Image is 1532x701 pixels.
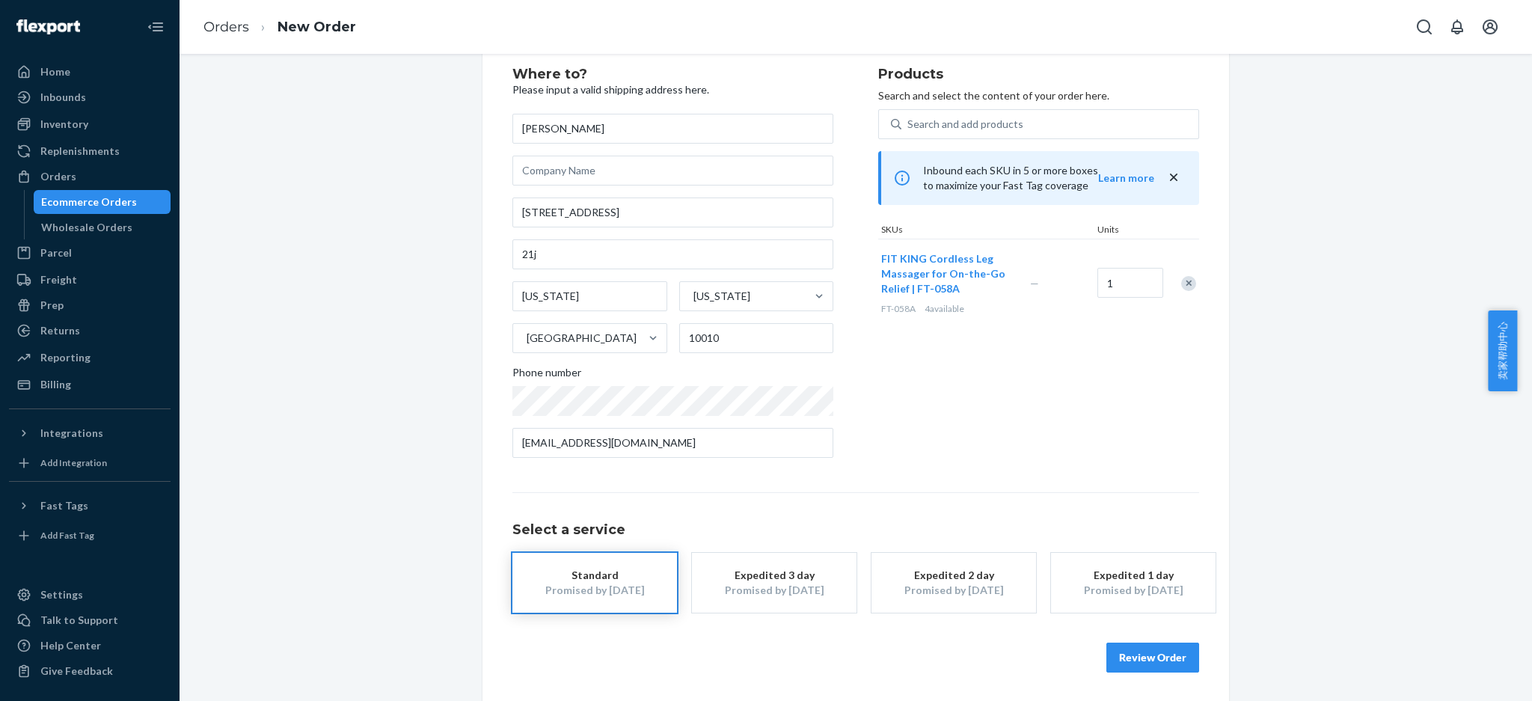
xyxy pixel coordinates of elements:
[1442,12,1472,42] button: Open notifications
[40,245,72,260] div: Parcel
[40,323,80,338] div: Returns
[535,583,655,598] div: Promised by [DATE]
[512,239,833,269] input: Street Address 2 (Optional)
[9,373,171,397] a: Billing
[512,428,833,458] input: Email (Only Required for International)
[40,587,83,602] div: Settings
[878,88,1199,103] p: Search and select the content of your order here.
[40,638,101,653] div: Help Center
[714,568,834,583] div: Expedited 3 day
[40,664,113,679] div: Give Feedback
[525,331,527,346] input: [GEOGRAPHIC_DATA]
[40,90,86,105] div: Inbounds
[1488,310,1517,391] button: 卖家帮助中心
[512,523,1199,538] h1: Select a service
[9,634,171,658] a: Help Center
[925,303,964,314] span: 4 available
[878,223,1094,239] div: SKUs
[512,553,677,613] button: StandardPromised by [DATE]
[1073,583,1193,598] div: Promised by [DATE]
[278,19,356,35] a: New Order
[894,583,1014,598] div: Promised by [DATE]
[1475,12,1505,42] button: Open account menu
[40,117,88,132] div: Inventory
[881,251,1012,296] button: FIT KING Cordless Leg Massager for On-the-Go Relief | FT-058A
[9,319,171,343] a: Returns
[9,346,171,370] a: Reporting
[693,289,750,304] div: [US_STATE]
[34,215,171,239] a: Wholesale Orders
[512,156,833,186] input: Company Name
[512,82,833,97] p: Please input a valid shipping address here.
[16,19,80,34] img: Flexport logo
[535,568,655,583] div: Standard
[9,60,171,84] a: Home
[40,498,88,513] div: Fast Tags
[40,426,103,441] div: Integrations
[512,67,833,82] h2: Where to?
[679,323,834,353] input: ZIP Code
[512,114,833,144] input: First & Last Name
[1094,223,1162,239] div: Units
[1073,568,1193,583] div: Expedited 1 day
[1051,553,1216,613] button: Expedited 1 dayPromised by [DATE]
[881,252,1005,295] span: FIT KING Cordless Leg Massager for On-the-Go Relief | FT-058A
[894,568,1014,583] div: Expedited 2 day
[1166,170,1181,186] button: close
[9,165,171,189] a: Orders
[9,451,171,475] a: Add Integration
[512,281,667,311] input: City
[9,85,171,109] a: Inbounds
[878,67,1199,82] h2: Products
[512,365,581,386] span: Phone number
[9,608,171,632] a: Talk to Support
[40,169,76,184] div: Orders
[203,19,249,35] a: Orders
[9,659,171,683] button: Give Feedback
[527,331,637,346] div: [GEOGRAPHIC_DATA]
[9,293,171,317] a: Prep
[871,553,1036,613] button: Expedited 2 dayPromised by [DATE]
[9,139,171,163] a: Replenishments
[1106,643,1199,673] button: Review Order
[907,117,1023,132] div: Search and add products
[1030,277,1039,290] span: —
[40,529,94,542] div: Add Fast Tag
[692,553,857,613] button: Expedited 3 dayPromised by [DATE]
[9,583,171,607] a: Settings
[1181,276,1196,291] div: Remove Item
[40,144,120,159] div: Replenishments
[40,377,71,392] div: Billing
[714,583,834,598] div: Promised by [DATE]
[40,456,107,469] div: Add Integration
[41,220,132,235] div: Wholesale Orders
[692,289,693,304] input: [US_STATE]
[1098,171,1154,186] button: Learn more
[191,5,368,49] ol: breadcrumbs
[34,190,171,214] a: Ecommerce Orders
[41,195,137,209] div: Ecommerce Orders
[1097,268,1163,298] input: Quantity
[9,112,171,136] a: Inventory
[1409,12,1439,42] button: Open Search Box
[40,272,77,287] div: Freight
[40,64,70,79] div: Home
[9,268,171,292] a: Freight
[141,12,171,42] button: Close Navigation
[9,524,171,548] a: Add Fast Tag
[881,303,916,314] span: FT-058A
[9,421,171,445] button: Integrations
[40,350,91,365] div: Reporting
[40,613,118,628] div: Talk to Support
[9,494,171,518] button: Fast Tags
[9,241,171,265] a: Parcel
[40,298,64,313] div: Prep
[512,198,833,227] input: Street Address
[878,151,1199,205] div: Inbound each SKU in 5 or more boxes to maximize your Fast Tag coverage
